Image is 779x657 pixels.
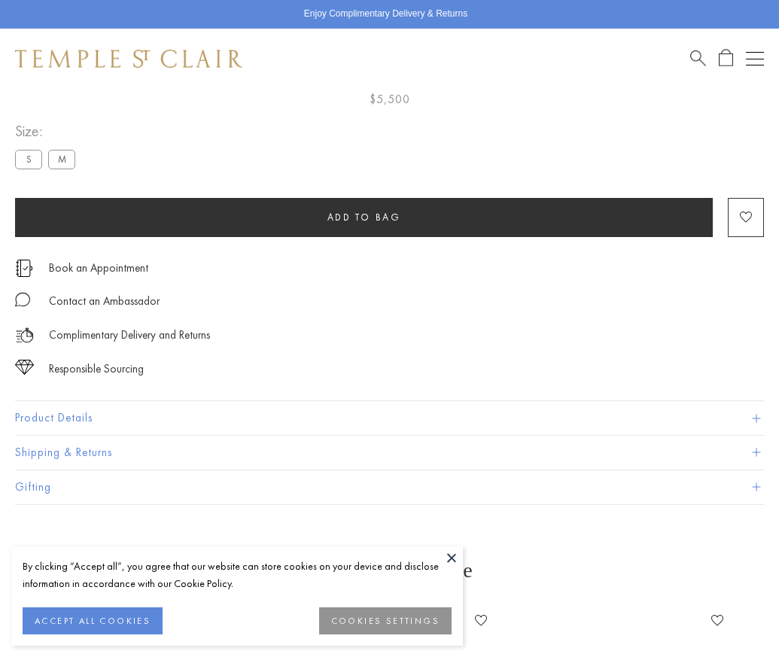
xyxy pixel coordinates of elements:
[23,607,163,634] button: ACCEPT ALL COOKIES
[304,7,467,22] p: Enjoy Complimentary Delivery & Returns
[15,150,42,169] label: S
[15,119,81,144] span: Size:
[15,50,242,68] img: Temple St. Clair
[690,49,706,68] a: Search
[319,607,452,634] button: COOKIES SETTINGS
[15,401,764,435] button: Product Details
[370,90,410,109] span: $5,500
[49,292,160,311] div: Contact an Ambassador
[746,50,764,68] button: Open navigation
[49,360,144,379] div: Responsible Sourcing
[15,436,764,470] button: Shipping & Returns
[23,558,452,592] div: By clicking “Accept all”, you agree that our website can store cookies on your device and disclos...
[719,49,733,68] a: Open Shopping Bag
[15,470,764,504] button: Gifting
[48,150,75,169] label: M
[15,198,713,237] button: Add to bag
[15,292,30,307] img: MessageIcon-01_2.svg
[49,326,210,345] p: Complimentary Delivery and Returns
[15,360,34,375] img: icon_sourcing.svg
[15,260,33,277] img: icon_appointment.svg
[49,260,148,276] a: Book an Appointment
[327,211,401,224] span: Add to bag
[15,326,34,345] img: icon_delivery.svg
